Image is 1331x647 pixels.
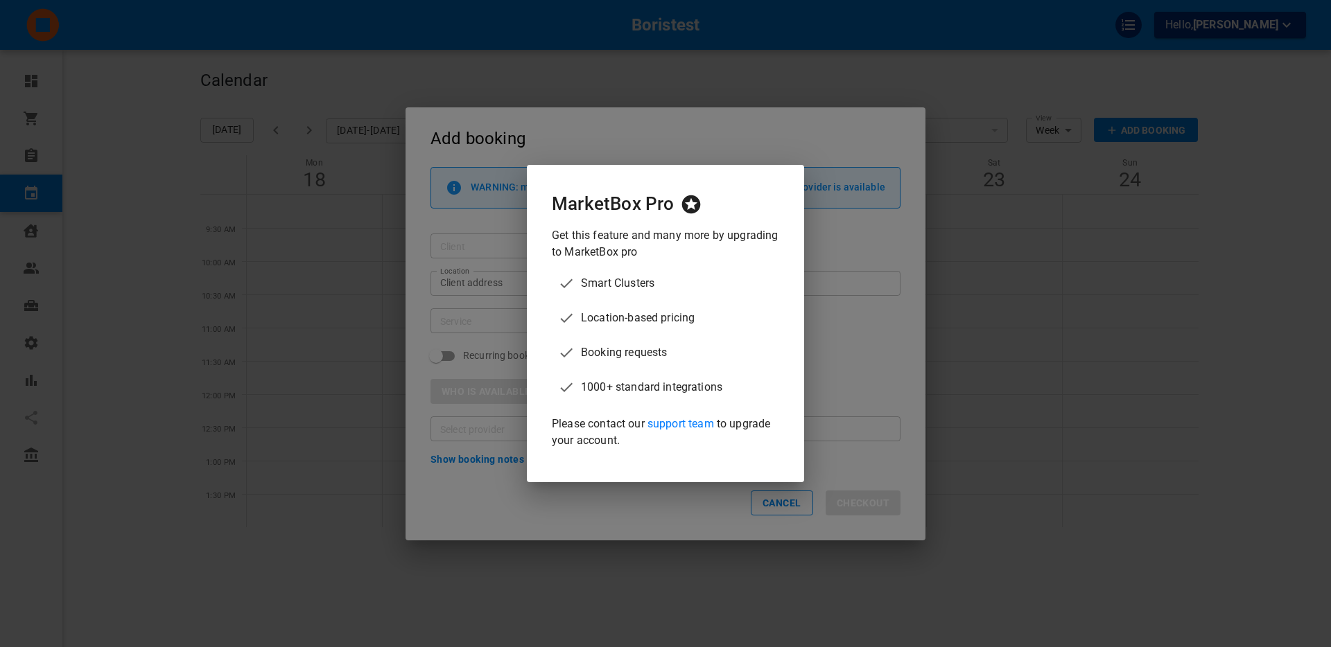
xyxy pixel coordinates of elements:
[552,219,779,269] p: Get this feature and many more by upgrading to MarketBox pro
[581,379,779,396] span: 1000+ standard integrations
[581,310,779,326] span: Location-based pricing
[552,190,675,219] h2: MarketBox Pro
[581,275,779,292] span: Smart Clusters
[552,407,779,457] p: Please contact our to upgrade your account.
[647,417,714,430] a: support team
[581,344,779,361] span: Booking requests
